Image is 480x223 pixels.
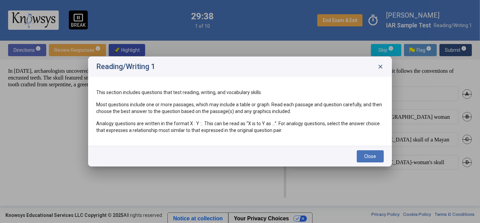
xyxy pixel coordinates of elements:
[377,63,384,70] span: close
[96,120,384,134] p: Analogy questions are written in the format X : Y ::. This can be read as “X is to Y as ...”. For...
[96,101,384,115] p: Most questions include one or more passages, which may include a table or graph. Read each passag...
[96,89,384,96] p: This section includes questions that test reading, writing, and vocabulary skills.
[357,150,384,162] button: Close
[96,63,155,71] h2: Reading/Writing 1
[365,154,376,159] span: Close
